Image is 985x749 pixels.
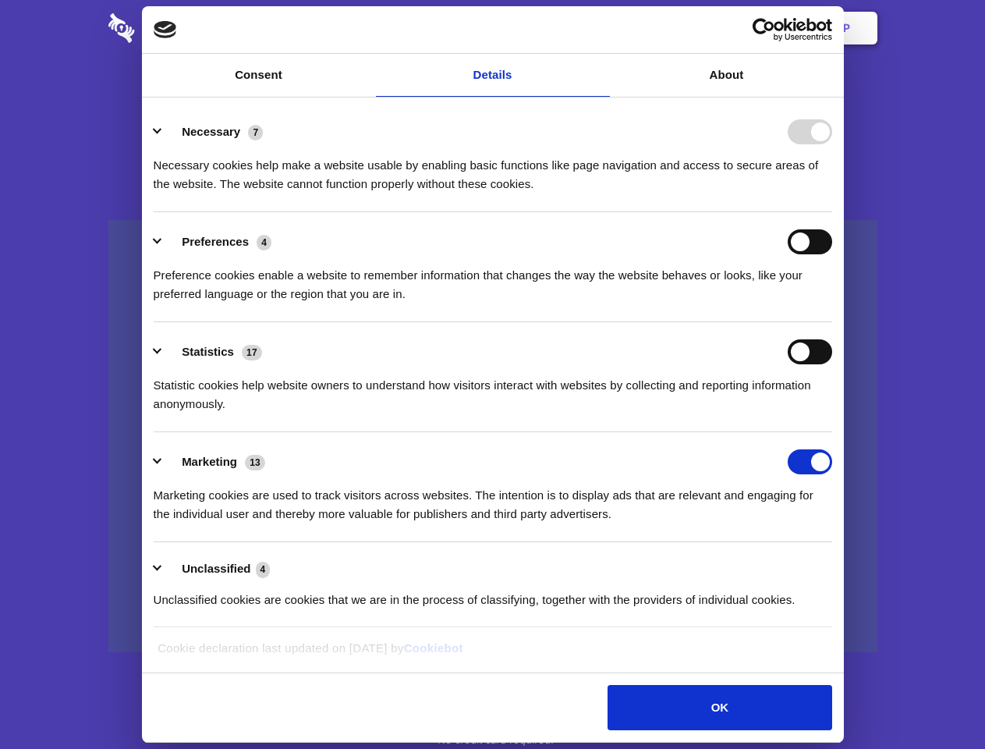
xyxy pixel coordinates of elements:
a: About [610,54,844,97]
button: Statistics (17) [154,339,272,364]
h1: Eliminate Slack Data Loss. [108,70,877,126]
a: Cookiebot [404,641,463,655]
label: Preferences [182,235,249,248]
div: Marketing cookies are used to track visitors across websites. The intention is to display ads tha... [154,474,832,524]
a: Details [376,54,610,97]
button: Preferences (4) [154,229,282,254]
div: Preference cookies enable a website to remember information that changes the way the website beha... [154,254,832,304]
div: Cookie declaration last updated on [DATE] by [146,639,839,669]
span: 17 [242,345,262,360]
img: logo [154,21,177,38]
a: Contact [632,4,704,52]
label: Statistics [182,345,234,358]
a: Consent [142,54,376,97]
span: 7 [248,125,263,140]
button: OK [608,685,831,730]
img: logo-wordmark-white-trans-d4663122ce5f474addd5e946df7df03e33cb6a1c49d2221995e7729f52c070b2.svg [108,13,242,43]
a: Pricing [458,4,526,52]
button: Marketing (13) [154,449,275,474]
iframe: Drift Widget Chat Controller [907,671,966,730]
span: 4 [256,562,271,577]
a: Login [707,4,775,52]
h4: Auto-redaction of sensitive data, encrypted data sharing and self-destructing private chats. Shar... [108,142,877,193]
label: Marketing [182,455,237,468]
div: Unclassified cookies are cookies that we are in the process of classifying, together with the pro... [154,579,832,609]
a: Usercentrics Cookiebot - opens in a new window [696,18,832,41]
button: Unclassified (4) [154,559,280,579]
span: 13 [245,455,265,470]
div: Necessary cookies help make a website usable by enabling basic functions like page navigation and... [154,144,832,193]
div: Statistic cookies help website owners to understand how visitors interact with websites by collec... [154,364,832,414]
span: 4 [257,235,271,250]
button: Necessary (7) [154,119,273,144]
label: Necessary [182,125,240,138]
a: Wistia video thumbnail [108,220,877,653]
